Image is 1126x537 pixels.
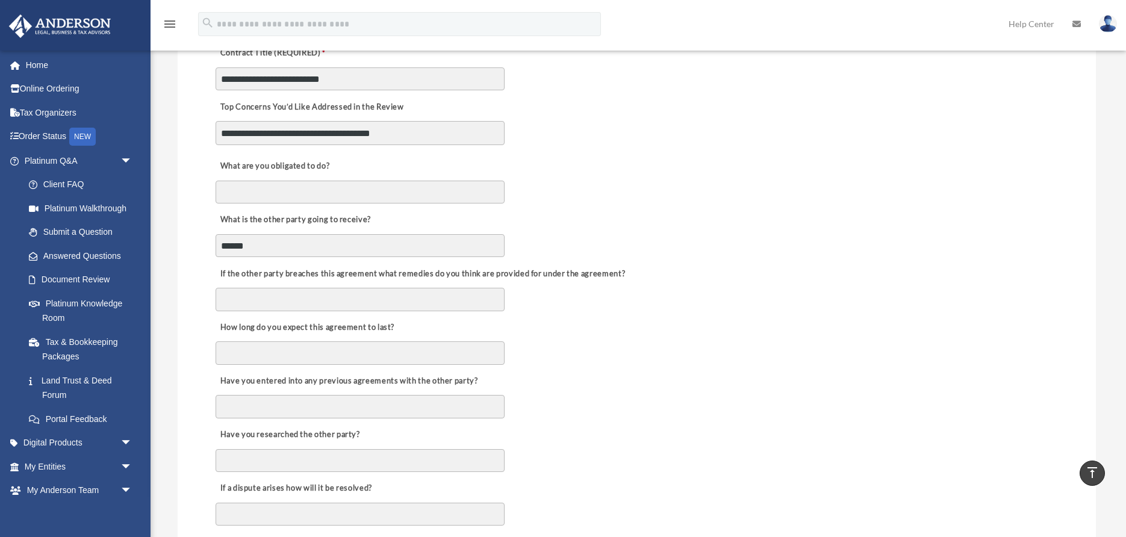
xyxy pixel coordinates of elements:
label: How long do you expect this agreement to last? [216,319,397,336]
a: Order StatusNEW [8,125,151,149]
a: Online Ordering [8,77,151,101]
i: vertical_align_top [1085,465,1100,480]
a: My Anderson Teamarrow_drop_down [8,479,151,503]
label: Have you researched the other party? [216,426,363,443]
span: arrow_drop_down [120,479,145,503]
a: Land Trust & Deed Forum [17,368,151,407]
a: menu [163,21,177,31]
div: NEW [69,128,96,146]
label: Have you entered into any previous agreements with the other party? [216,373,481,390]
span: arrow_drop_down [120,455,145,479]
a: Platinum Walkthrough [17,196,151,220]
a: Tax & Bookkeeping Packages [17,330,151,368]
a: Answered Questions [17,244,151,268]
label: Contract Title (REQUIRED) [216,45,336,62]
label: If a dispute arises how will it be resolved? [216,480,375,497]
a: Submit a Question [17,220,151,244]
a: Platinum Q&Aarrow_drop_down [8,149,151,173]
label: What is the other party going to receive? [216,212,374,229]
a: Portal Feedback [17,407,151,431]
a: Home [8,53,151,77]
a: My Entitiesarrow_drop_down [8,455,151,479]
span: arrow_drop_down [120,431,145,456]
a: Digital Productsarrow_drop_down [8,431,151,455]
a: Client FAQ [17,173,151,197]
label: What are you obligated to do? [216,158,336,175]
img: User Pic [1099,15,1117,33]
img: Anderson Advisors Platinum Portal [5,14,114,38]
a: Platinum Knowledge Room [17,291,151,330]
a: Document Review [17,268,145,292]
span: arrow_drop_down [120,149,145,173]
i: menu [163,17,177,31]
label: If the other party breaches this agreement what remedies do you think are provided for under the ... [216,265,628,282]
a: Tax Organizers [8,101,151,125]
i: search [201,16,214,29]
label: Top Concerns You’d Like Addressed in the Review [216,99,407,116]
a: vertical_align_top [1080,461,1105,486]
